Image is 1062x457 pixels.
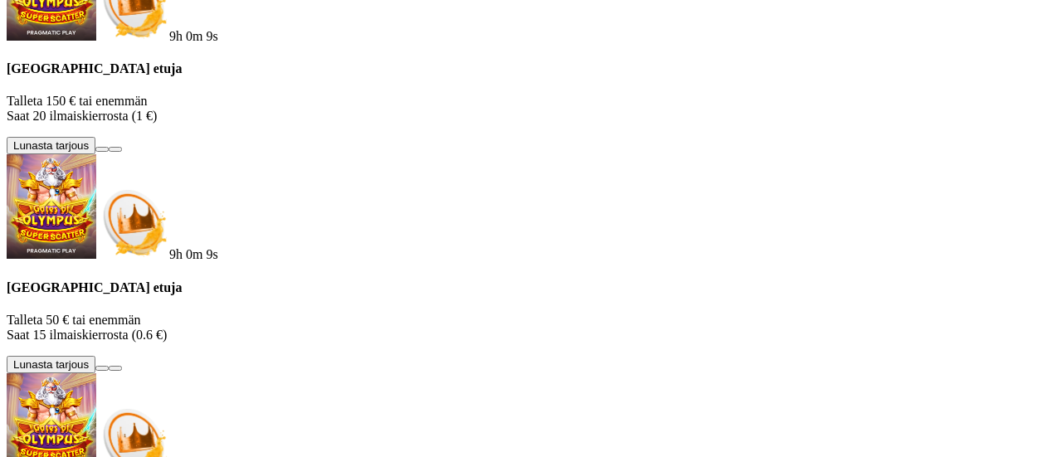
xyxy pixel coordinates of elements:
span: countdown [169,29,218,43]
img: Deposit bonus icon [96,186,169,259]
p: Talleta 50 € tai enemmän Saat 15 ilmaiskierrosta (0.6 €) [7,313,1055,343]
button: Lunasta tarjous [7,137,95,154]
h4: [GEOGRAPHIC_DATA] etuja [7,280,1055,295]
button: info [109,366,122,371]
span: Lunasta tarjous [13,139,89,152]
button: info [109,147,122,152]
span: countdown [169,247,218,261]
img: Gates of Olympus Super Scatter [7,154,96,259]
h4: [GEOGRAPHIC_DATA] etuja [7,61,1055,76]
span: Lunasta tarjous [13,358,89,371]
p: Talleta 150 € tai enemmän Saat 20 ilmaiskierrosta (1 €) [7,94,1055,124]
button: Lunasta tarjous [7,356,95,373]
